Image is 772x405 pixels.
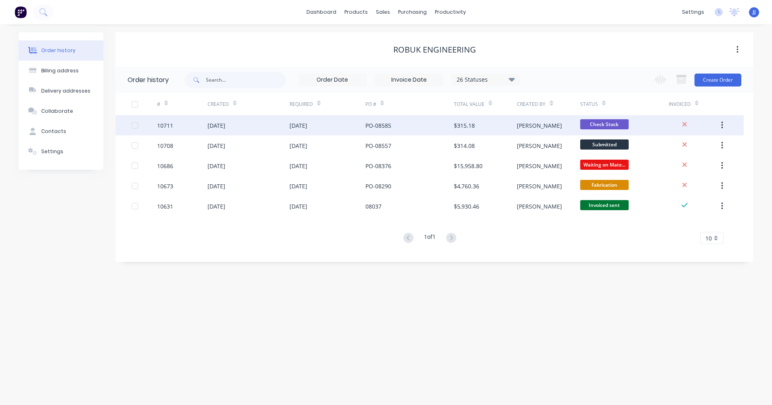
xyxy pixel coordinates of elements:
[19,40,103,61] button: Order history
[157,121,173,130] div: 10711
[157,202,173,211] div: 10631
[580,160,629,170] span: Waiting on Mate...
[517,202,562,211] div: [PERSON_NAME]
[15,6,27,18] img: Factory
[365,121,391,130] div: PO-08585
[157,182,173,190] div: 10673
[365,162,391,170] div: PO-08376
[454,202,479,211] div: $5,930.46
[365,202,382,211] div: 08037
[289,141,307,150] div: [DATE]
[365,141,391,150] div: PO-08557
[289,202,307,211] div: [DATE]
[454,162,483,170] div: $15,958.80
[41,47,76,54] div: Order history
[694,74,741,86] button: Create Order
[41,108,73,115] div: Collaborate
[669,101,691,108] div: Invoiced
[454,121,475,130] div: $315.18
[580,200,629,210] span: Invoiced sent
[669,93,719,115] div: Invoiced
[454,101,485,108] div: Total Value
[517,162,562,170] div: [PERSON_NAME]
[454,93,517,115] div: Total Value
[208,93,289,115] div: Created
[289,162,307,170] div: [DATE]
[580,180,629,190] span: Fabrication
[19,141,103,162] button: Settings
[19,101,103,121] button: Collaborate
[678,6,708,18] div: settings
[157,141,173,150] div: 10708
[580,119,629,129] span: Check Stock
[454,182,479,190] div: $4,760.36
[517,93,580,115] div: Created By
[157,162,173,170] div: 10686
[365,182,391,190] div: PO-08290
[375,74,443,86] input: Invoice Date
[206,72,286,88] input: Search...
[128,75,169,85] div: Order history
[517,182,562,190] div: [PERSON_NAME]
[289,101,313,108] div: Required
[19,121,103,141] button: Contacts
[372,6,394,18] div: sales
[289,93,365,115] div: Required
[580,139,629,150] span: Submitted
[394,6,431,18] div: purchasing
[705,234,712,243] span: 10
[19,81,103,101] button: Delivery addresses
[19,61,103,81] button: Billing address
[208,202,225,211] div: [DATE]
[393,45,476,55] div: Robuk Engineering
[424,232,436,244] div: 1 of 1
[208,162,225,170] div: [DATE]
[208,182,225,190] div: [DATE]
[517,141,562,150] div: [PERSON_NAME]
[41,87,90,95] div: Delivery addresses
[157,93,208,115] div: #
[302,6,340,18] a: dashboard
[431,6,470,18] div: productivity
[365,93,454,115] div: PO #
[289,121,307,130] div: [DATE]
[454,141,475,150] div: $314.08
[208,141,225,150] div: [DATE]
[365,101,376,108] div: PO #
[298,74,366,86] input: Order Date
[517,121,562,130] div: [PERSON_NAME]
[208,121,225,130] div: [DATE]
[340,6,372,18] div: products
[580,101,598,108] div: Status
[41,128,66,135] div: Contacts
[753,8,756,16] span: JJ
[452,75,520,84] div: 26 Statuses
[157,101,160,108] div: #
[208,101,229,108] div: Created
[41,67,79,74] div: Billing address
[289,182,307,190] div: [DATE]
[517,101,545,108] div: Created By
[41,148,63,155] div: Settings
[580,93,669,115] div: Status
